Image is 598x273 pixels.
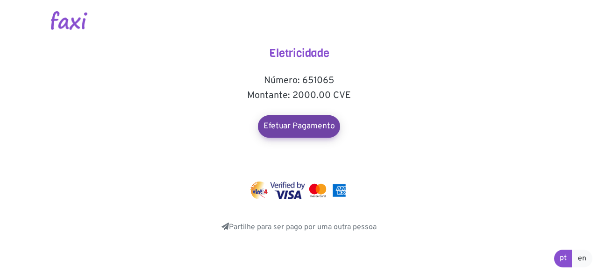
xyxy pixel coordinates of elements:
h5: Número: 651065 [206,75,392,86]
a: Efetuar Pagamento [258,115,340,138]
img: mastercard [307,182,328,199]
h4: Eletricidade [206,47,392,60]
img: visa [270,182,305,199]
img: mastercard [330,182,348,199]
img: vinti4 [250,182,269,199]
h5: Montante: 2000.00 CVE [206,90,392,101]
a: pt [554,250,572,267]
a: Partilhe para ser pago por uma outra pessoa [221,223,377,232]
a: en [572,250,592,267]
